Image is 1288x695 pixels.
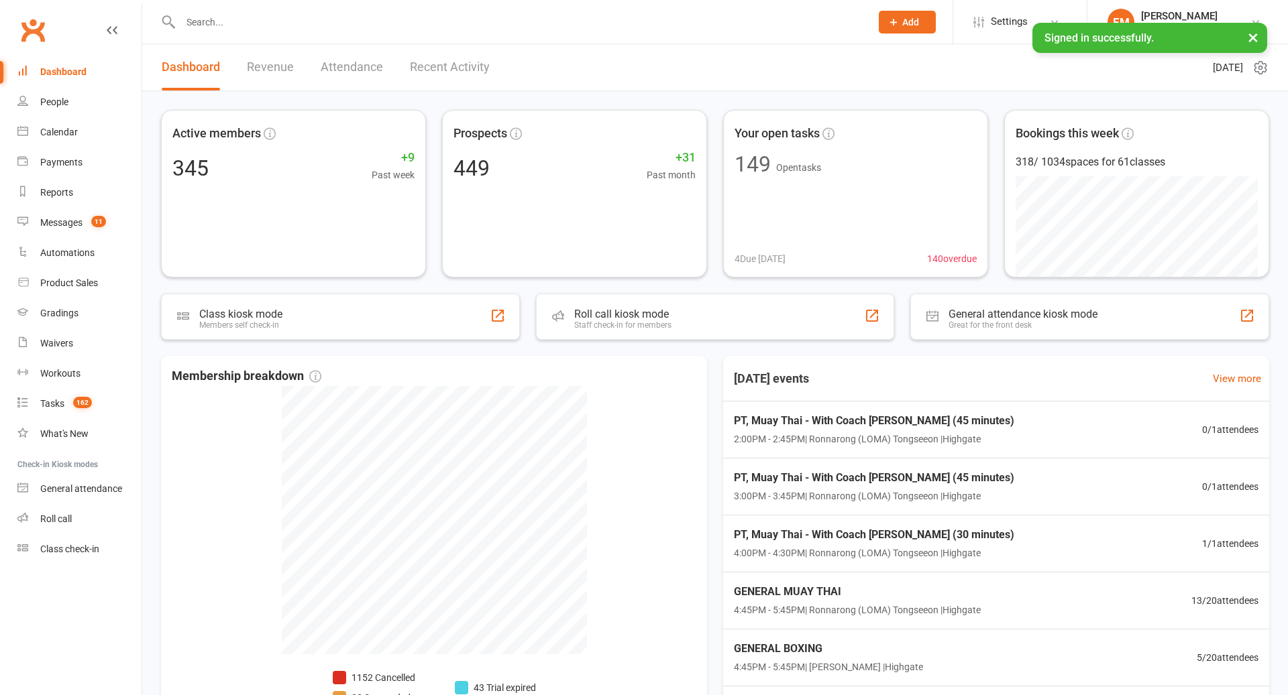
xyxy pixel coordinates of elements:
[647,168,696,182] span: Past month
[1191,593,1258,608] span: 13 / 20 attendees
[734,583,981,601] span: GENERAL MUAY THAI
[734,489,1014,503] span: 3:00PM - 3:45PM | Ronnarong (LOMA) Tongseeon | Highgate
[40,217,83,228] div: Messages
[991,7,1028,37] span: Settings
[40,308,78,318] div: Gradings
[17,57,142,87] a: Dashboard
[17,504,142,534] a: Roll call
[40,127,78,137] div: Calendar
[40,187,73,198] div: Reports
[17,117,142,147] a: Calendar
[172,124,261,143] span: Active members
[735,251,786,266] span: 4 Due [DATE]
[734,640,923,657] span: GENERAL BOXING
[17,328,142,359] a: Waivers
[17,238,142,268] a: Automations
[17,87,142,117] a: People
[17,534,142,564] a: Class kiosk mode
[40,97,68,107] div: People
[172,157,209,179] div: 345
[1016,153,1258,171] div: 318 / 1034 spaces for 61 classes
[16,13,50,47] a: Clubworx
[91,216,106,227] span: 11
[949,320,1097,330] div: Great for the front desk
[1202,536,1258,551] span: 1 / 1 attendees
[17,389,142,419] a: Tasks 162
[776,162,821,173] span: Open tasks
[40,544,99,554] div: Class check-in
[1197,650,1258,665] span: 5 / 20 attendees
[410,44,490,90] a: Recent Activity
[199,308,282,320] div: Class kiosk mode
[734,469,1014,487] span: PT, Muay Thai - With Coach [PERSON_NAME] (45 minutes)
[17,298,142,328] a: Gradings
[1016,124,1119,143] span: Bookings this week
[372,148,415,168] span: +9
[734,603,981,617] span: 4:45PM - 5:45PM | Ronnarong (LOMA) Tongseeon | Highgate
[574,308,672,320] div: Roll call kiosk mode
[902,17,919,27] span: Add
[40,513,72,524] div: Roll call
[879,11,936,34] button: Add
[453,124,507,143] span: Prospects
[40,338,73,349] div: Waivers
[1202,479,1258,494] span: 0 / 1 attendees
[949,308,1097,320] div: General attendance kiosk mode
[40,428,89,439] div: What's New
[17,147,142,178] a: Payments
[1108,9,1134,36] div: EM
[927,251,977,266] span: 140 overdue
[40,368,80,379] div: Workouts
[199,320,282,330] div: Members self check-in
[647,148,696,168] span: +31
[1213,371,1261,387] a: View more
[73,397,92,408] span: 162
[172,367,321,386] span: Membership breakdown
[1141,22,1250,34] div: Champions Gym Highgate
[333,670,433,685] li: 1152 Cancelled
[574,320,672,330] div: Staff check-in for members
[455,680,536,695] li: 43 Trial expired
[40,277,98,288] div: Product Sales
[176,13,861,31] input: Search...
[40,66,87,77] div: Dashboard
[1044,31,1154,44] span: Signed in successfully.
[17,419,142,449] a: What's New
[734,432,1014,446] span: 2:00PM - 2:45PM | Ronnarong (LOMA) Tongseeon | Highgate
[162,44,220,90] a: Dashboard
[247,44,294,90] a: Revenue
[17,268,142,298] a: Product Sales
[1202,422,1258,437] span: 0 / 1 attendees
[372,168,415,182] span: Past week
[40,398,64,409] div: Tasks
[17,178,142,208] a: Reports
[17,359,142,389] a: Workouts
[723,367,820,391] h3: [DATE] events
[453,157,490,179] div: 449
[17,208,142,238] a: Messages 11
[735,153,771,175] div: 149
[734,659,923,674] span: 4:45PM - 5:45PM | [PERSON_NAME] | Highgate
[40,483,122,494] div: General attendance
[40,247,95,258] div: Automations
[734,546,1014,560] span: 4:00PM - 4:30PM | Ronnarong (LOMA) Tongseeon | Highgate
[734,526,1014,544] span: PT, Muay Thai - With Coach [PERSON_NAME] (30 minutes)
[1241,23,1265,52] button: ×
[40,157,83,168] div: Payments
[17,474,142,504] a: General attendance kiosk mode
[735,124,820,143] span: Your open tasks
[1213,60,1243,76] span: [DATE]
[734,412,1014,430] span: PT, Muay Thai - With Coach [PERSON_NAME] (45 minutes)
[1141,10,1250,22] div: [PERSON_NAME]
[321,44,383,90] a: Attendance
